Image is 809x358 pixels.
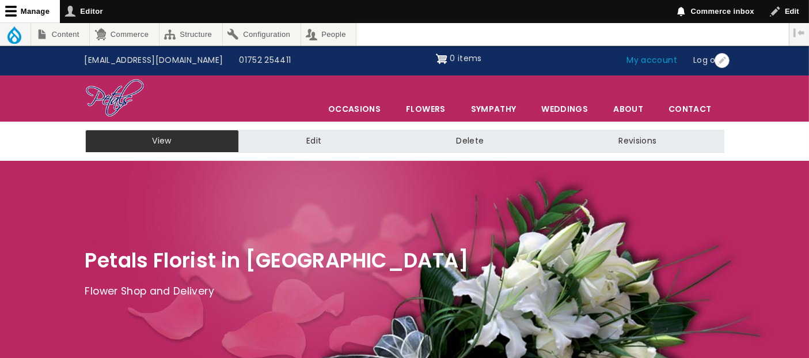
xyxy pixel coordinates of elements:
a: Revisions [551,130,724,153]
img: Home [85,78,145,119]
a: Delete [389,130,551,153]
a: People [301,23,356,46]
a: 01752 254411 [231,50,299,71]
span: Petals Florist in [GEOGRAPHIC_DATA] [85,246,469,274]
a: Log out [685,50,732,71]
img: Shopping cart [436,50,447,68]
p: Flower Shop and Delivery [85,283,724,300]
a: Content [31,23,89,46]
a: View [85,130,239,153]
a: Contact [656,97,723,121]
button: Vertical orientation [789,23,809,43]
a: About [601,97,655,121]
a: Flowers [394,97,457,121]
span: Occasions [316,97,393,121]
span: Weddings [529,97,600,121]
a: Edit [239,130,389,153]
button: Open User account menu configuration options [715,53,730,68]
a: Shopping cart 0 items [436,50,482,68]
a: My account [619,50,686,71]
a: Structure [159,23,222,46]
a: Configuration [223,23,301,46]
span: 0 items [450,52,481,64]
a: Commerce [90,23,158,46]
nav: Tabs [77,130,733,153]
a: [EMAIL_ADDRESS][DOMAIN_NAME] [77,50,231,71]
a: Sympathy [459,97,529,121]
